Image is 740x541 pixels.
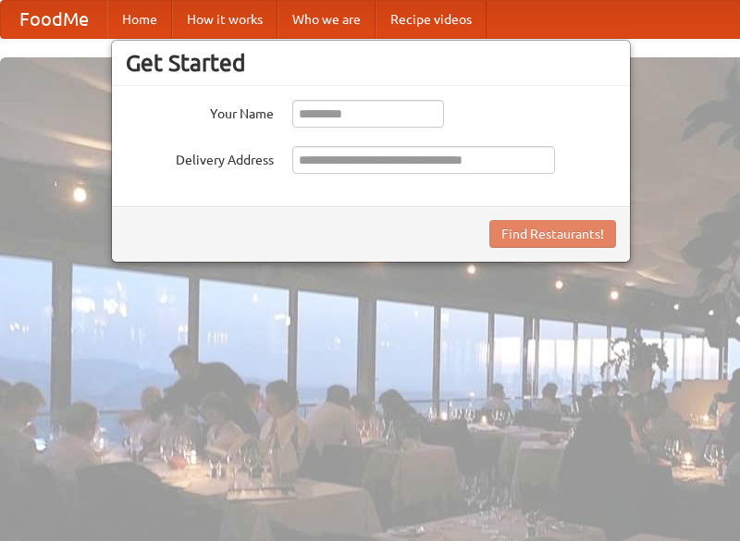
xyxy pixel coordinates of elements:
button: Find Restaurants! [489,220,616,248]
a: Who we are [277,1,376,38]
a: Recipe videos [376,1,487,38]
label: Your Name [126,100,274,123]
a: How it works [172,1,277,38]
label: Delivery Address [126,146,274,169]
h3: Get Started [126,49,616,77]
a: Home [107,1,172,38]
a: FoodMe [1,1,107,38]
